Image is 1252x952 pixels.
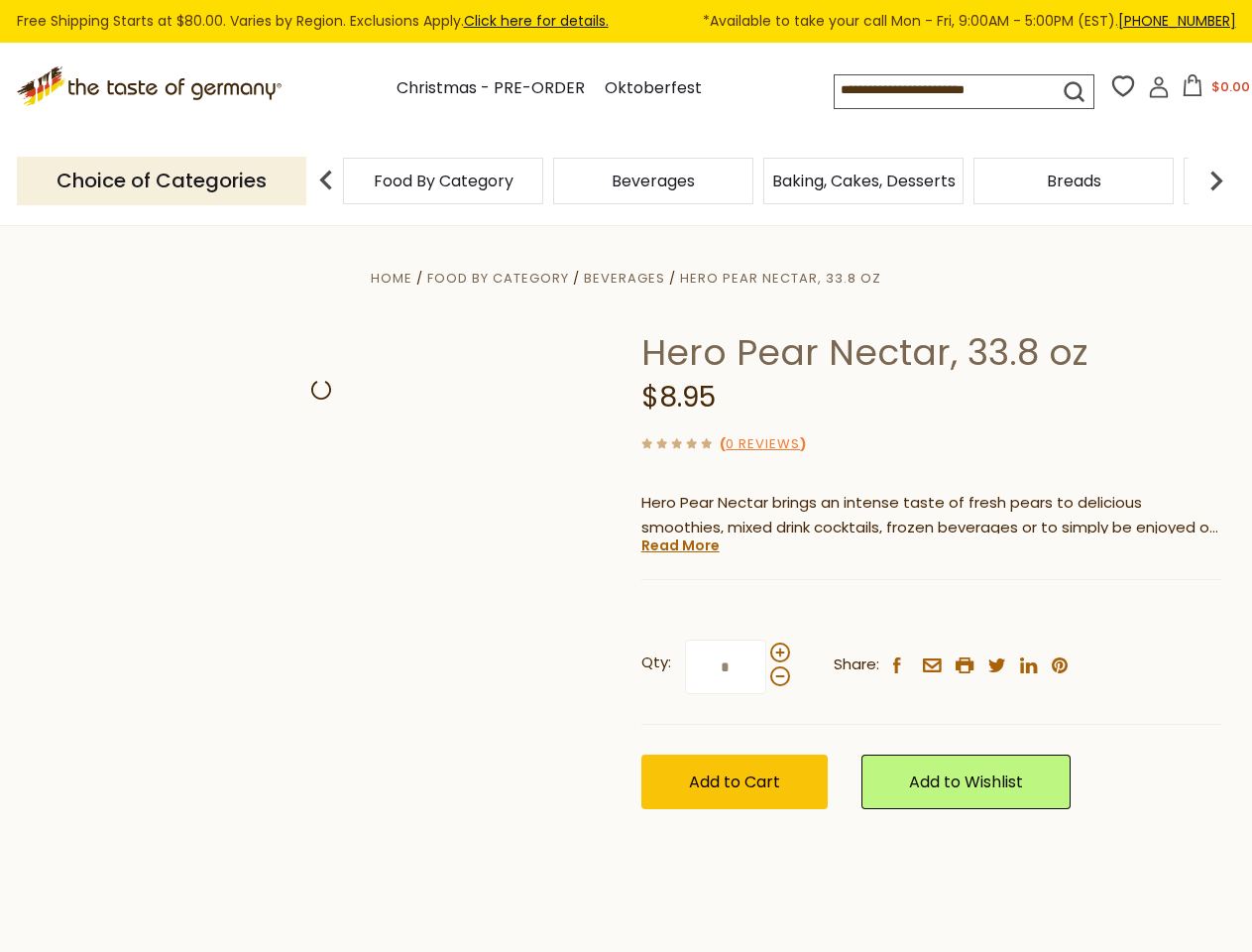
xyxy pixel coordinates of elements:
[1118,11,1236,31] a: [PHONE_NUMBER]
[680,269,881,288] a: Hero Pear Nectar, 33.8 oz
[772,174,956,188] a: Baking, Cakes, Desserts
[17,157,306,205] p: Choice of Categories
[726,434,800,455] a: 0 Reviews
[641,651,671,675] strong: Qty:
[306,161,346,200] img: previous arrow
[834,653,879,677] span: Share:
[374,174,513,188] a: Food By Category
[641,535,720,555] a: Read More
[584,269,665,288] a: Beverages
[861,755,1071,809] a: Add to Wishlist
[1211,77,1250,96] span: $0.00
[17,10,1236,33] div: Free Shipping Starts at $80.00. Varies by Region. Exclusions Apply.
[427,269,569,288] a: Food By Category
[641,330,1221,375] h1: Hero Pear Nectar, 33.8 oz
[641,491,1221,540] p: Hero Pear Nectar brings an intense taste of fresh pears to delicious smoothies, mixed drink cockt...
[612,174,695,188] a: Beverages
[1196,161,1236,200] img: next arrow
[371,269,412,288] a: Home
[1047,174,1101,188] a: Breads
[685,640,766,694] input: Qty:
[689,771,780,793] span: Add to Cart
[397,75,585,102] a: Christmas - PRE-ORDER
[720,434,806,453] span: ( )
[641,755,828,809] button: Add to Cart
[464,11,609,31] a: Click here for details.
[605,75,702,102] a: Oktoberfest
[703,10,1236,33] span: *Available to take your call Mon - Fri, 9:00AM - 5:00PM (EST).
[641,378,716,416] span: $8.95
